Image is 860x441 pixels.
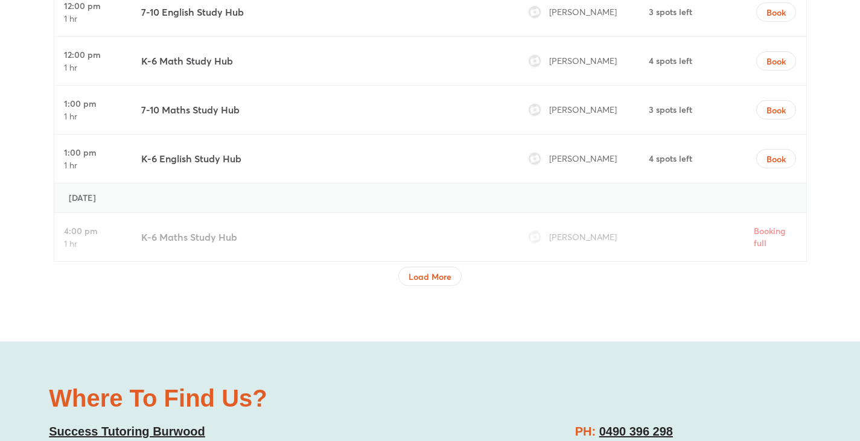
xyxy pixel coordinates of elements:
[575,425,596,438] span: PH:
[659,305,860,441] iframe: Chat Widget
[599,425,673,438] a: 0490 396 298
[49,386,418,410] h2: Where To Find Us?
[49,425,205,438] u: Success Tutoring Burwood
